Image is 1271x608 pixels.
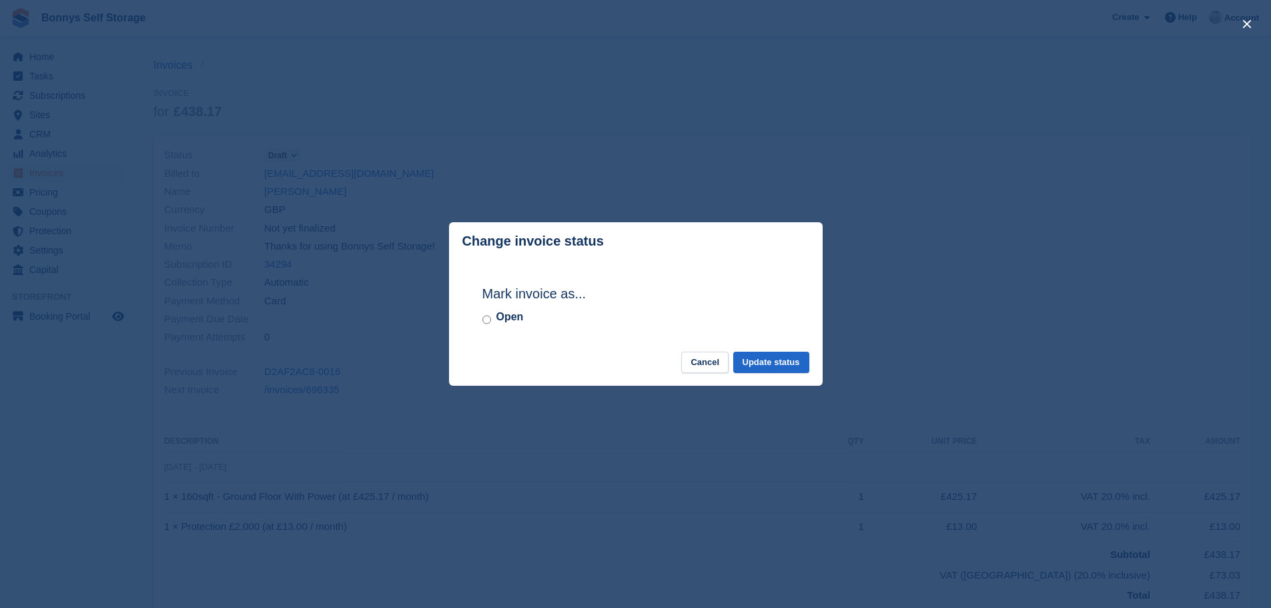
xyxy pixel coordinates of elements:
[1236,13,1258,35] button: close
[733,352,809,374] button: Update status
[681,352,729,374] button: Cancel
[496,309,524,325] label: Open
[482,284,789,304] h2: Mark invoice as...
[462,234,604,249] p: Change invoice status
